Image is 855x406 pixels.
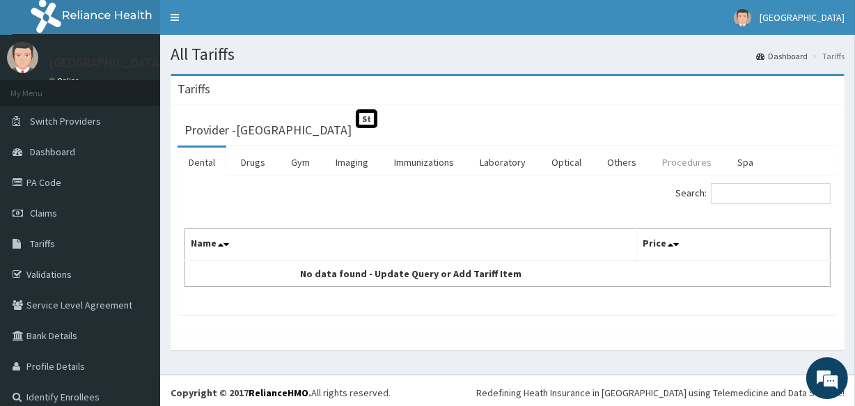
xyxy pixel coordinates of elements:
[476,386,845,400] div: Redefining Heath Insurance in [GEOGRAPHIC_DATA] using Telemedicine and Data Science!
[30,207,57,219] span: Claims
[760,11,845,24] span: [GEOGRAPHIC_DATA]
[185,124,352,136] h3: Provider - [GEOGRAPHIC_DATA]
[596,148,648,177] a: Others
[356,109,377,128] span: St
[726,148,764,177] a: Spa
[49,56,164,69] p: [GEOGRAPHIC_DATA]
[171,387,311,399] strong: Copyright © 2017 .
[7,42,38,73] img: User Image
[230,148,276,177] a: Drugs
[469,148,537,177] a: Laboratory
[178,83,210,95] h3: Tariffs
[756,50,808,62] a: Dashboard
[734,9,751,26] img: User Image
[185,229,637,261] th: Name
[30,237,55,250] span: Tariffs
[809,50,845,62] li: Tariffs
[675,183,831,204] label: Search:
[185,260,637,287] td: No data found - Update Query or Add Tariff Item
[30,115,101,127] span: Switch Providers
[30,146,75,158] span: Dashboard
[280,148,321,177] a: Gym
[249,387,308,399] a: RelianceHMO
[540,148,593,177] a: Optical
[324,148,379,177] a: Imaging
[49,76,82,86] a: Online
[636,229,830,261] th: Price
[711,183,831,204] input: Search:
[171,45,845,63] h1: All Tariffs
[178,148,226,177] a: Dental
[651,148,723,177] a: Procedures
[383,148,465,177] a: Immunizations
